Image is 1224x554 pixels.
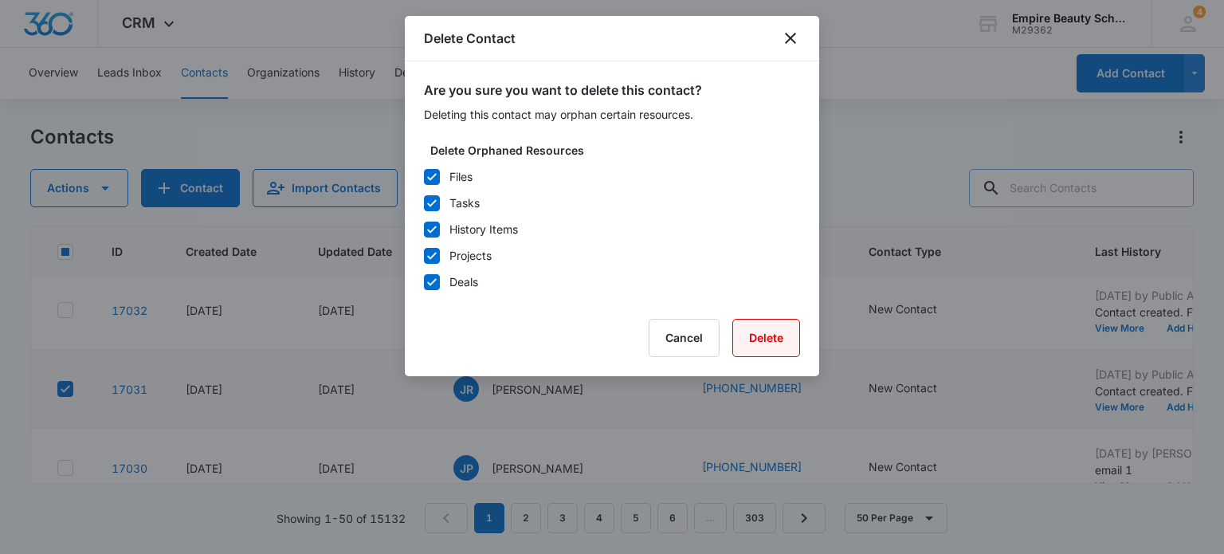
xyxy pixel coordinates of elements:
[424,29,516,48] h1: Delete Contact
[424,81,800,100] h2: Are you sure you want to delete this contact?
[449,194,480,211] div: Tasks
[449,168,473,185] div: Files
[449,273,478,290] div: Deals
[732,319,800,357] button: Delete
[424,106,800,123] p: Deleting this contact may orphan certain resources.
[430,142,806,159] label: Delete Orphaned Resources
[449,221,518,238] div: History Items
[781,29,800,48] button: close
[649,319,720,357] button: Cancel
[449,247,492,264] div: Projects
